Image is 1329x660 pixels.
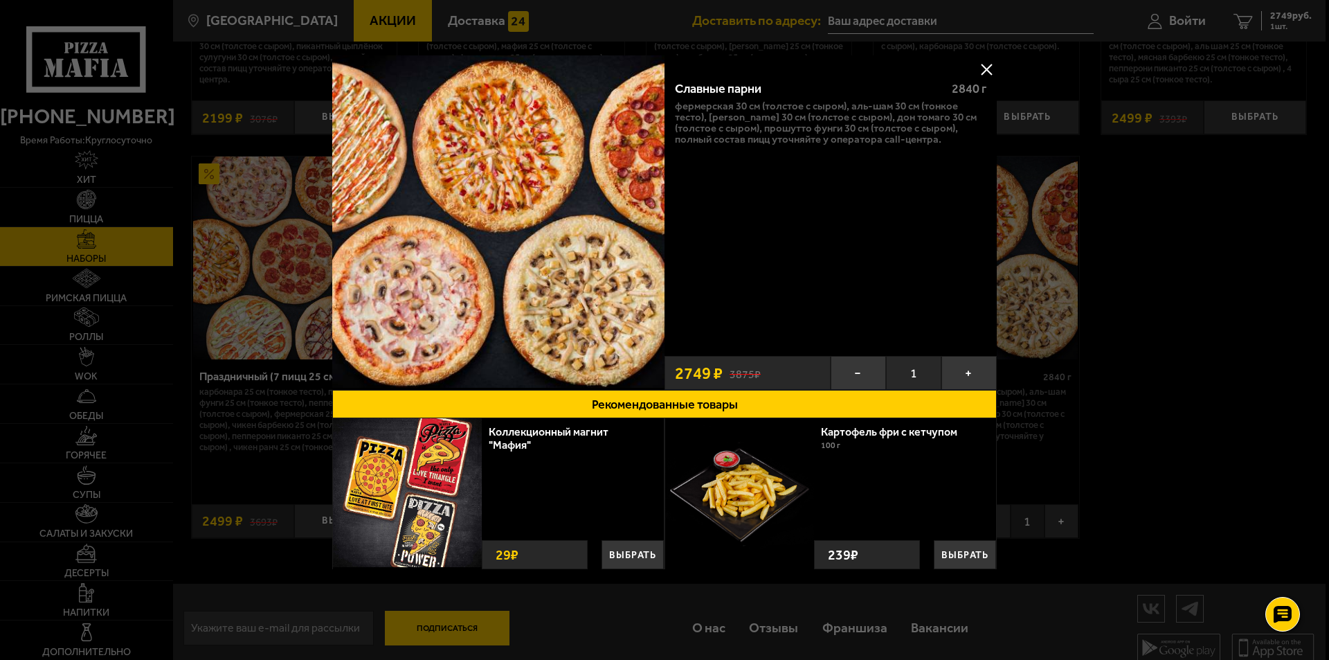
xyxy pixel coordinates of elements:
button: Рекомендованные товары [332,390,997,418]
s: 3875 ₽ [730,366,761,380]
a: Славные парни [332,55,664,390]
button: − [831,356,886,390]
a: Коллекционный магнит "Мафия" [489,425,608,452]
span: 2840 г [952,81,986,96]
span: 1 [886,356,941,390]
strong: 239 ₽ [824,541,862,569]
img: Славные парни [332,55,664,388]
button: + [941,356,997,390]
strong: 29 ₽ [492,541,522,569]
span: 2749 ₽ [675,365,723,382]
p: Фермерская 30 см (толстое с сыром), Аль-Шам 30 см (тонкое тесто), [PERSON_NAME] 30 см (толстое с ... [675,100,986,145]
button: Выбрать [934,540,996,569]
button: Выбрать [602,540,664,569]
div: Славные парни [675,82,940,97]
span: 100 г [821,440,840,450]
a: Картофель фри с кетчупом [821,425,971,438]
